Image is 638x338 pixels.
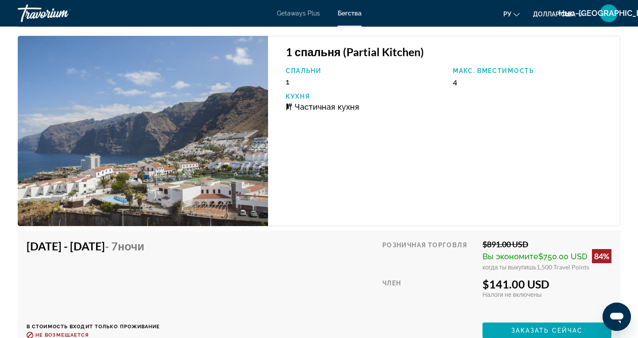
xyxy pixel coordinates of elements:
span: 1 [286,77,289,86]
button: Изменить язык [503,8,520,20]
span: Налоги не включены [482,291,541,298]
p: Кухня [286,93,444,100]
p: Макс. вместимость [453,67,611,74]
a: Травориум [18,2,106,25]
div: Член [382,277,476,316]
font: ру [503,11,511,18]
a: Getaways Plus [277,10,320,17]
span: 1,500 Travel Points [537,263,589,271]
p: В стоимость входит только проживание [27,324,160,330]
span: Частичная кухня [295,102,359,111]
button: Меню пользователя [597,4,620,23]
span: Вы экономите [482,252,538,261]
button: Изменить валюту [533,8,584,20]
div: $891.00 USD [482,239,611,249]
h3: 1 спальня (Partial Kitchen) [286,45,611,58]
span: 4 [453,77,457,86]
font: доллар США [533,11,576,18]
span: когда ты выкупишь [482,263,537,271]
a: Бегства [338,10,362,17]
span: $750.00 USD [538,252,587,261]
img: 2802E01X.jpg [18,36,268,226]
span: Заказать сейчас [511,327,583,334]
span: - 7 [105,239,144,253]
iframe: Кнопка запуска окна обмена сообщениями [603,303,631,331]
p: Спальни [286,67,444,74]
div: $141.00 USD [482,277,611,291]
div: Розничная торговля [382,239,476,271]
span: ночи [118,239,144,253]
h4: [DATE] - [DATE] [27,239,154,253]
div: 84% [592,249,611,263]
span: Не возмещается [35,332,89,338]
